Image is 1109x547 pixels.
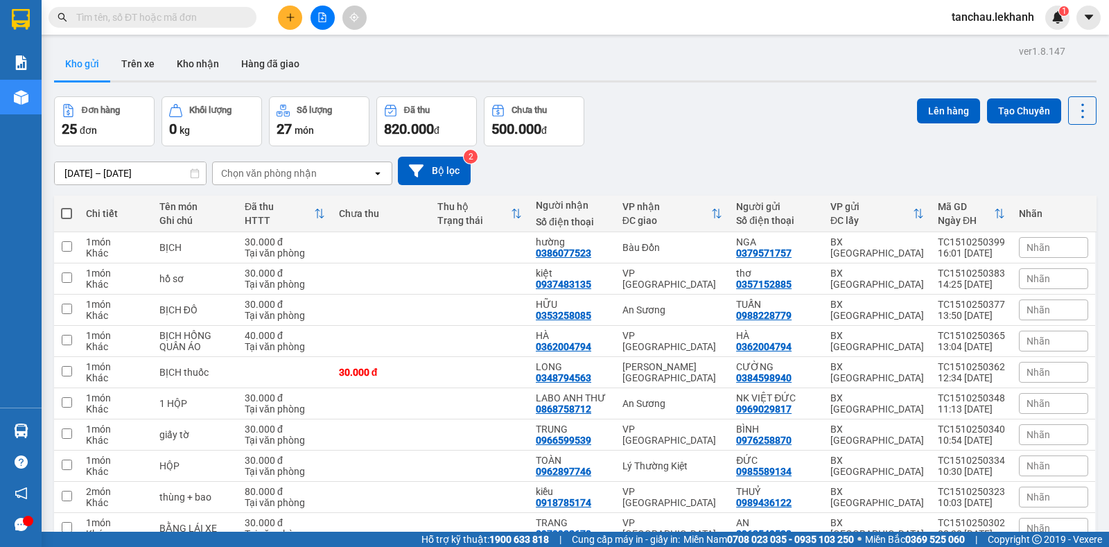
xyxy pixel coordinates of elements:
div: BỊCH [159,242,231,253]
div: Khác [86,528,146,539]
div: Số lượng [297,105,332,115]
div: HỘP [159,460,231,471]
div: Khác [86,372,146,383]
span: Nhãn [1027,398,1050,409]
span: Nhãn [1027,304,1050,315]
span: aim [349,12,359,22]
div: 2 món [86,486,146,497]
button: Kho gửi [54,47,110,80]
div: 0386077523 [536,248,591,259]
div: Tại văn phòng [245,279,325,290]
span: món [295,125,314,136]
div: VP [GEOGRAPHIC_DATA] [622,424,722,446]
div: 1 món [86,455,146,466]
button: file-add [311,6,335,30]
div: Mã GD [938,201,994,212]
span: ⚪️ [857,537,862,542]
div: THUỶ [736,486,817,497]
span: Nhãn [1027,492,1050,503]
div: TOÀN [536,455,609,466]
div: kiều [536,486,609,497]
div: TRANG [536,517,609,528]
div: TUẤN [736,299,817,310]
div: Khác [86,341,146,352]
div: 0357152885 [736,279,792,290]
span: Nhãn [1027,242,1050,253]
div: BX [GEOGRAPHIC_DATA] [830,486,924,508]
th: Toggle SortBy [430,196,529,232]
div: TC1510250399 [938,236,1005,248]
div: BX [GEOGRAPHIC_DATA] [830,268,924,290]
span: Cung cấp máy in - giấy in: [572,532,680,547]
div: 1 món [86,392,146,403]
th: Toggle SortBy [615,196,729,232]
div: 11:13 [DATE] [938,403,1005,415]
th: Toggle SortBy [823,196,931,232]
button: Số lượng27món [269,96,369,146]
strong: 0369 525 060 [905,534,965,545]
div: Tại văn phòng [245,403,325,415]
span: tanchau.lekhanh [941,8,1045,26]
div: CƯỜNG [736,361,817,372]
div: TRUNG [536,424,609,435]
div: VP [GEOGRAPHIC_DATA] [622,517,722,539]
div: Chưa thu [512,105,547,115]
div: Thu hộ [437,201,511,212]
span: kg [180,125,190,136]
div: ver 1.8.147 [1019,44,1065,59]
div: TC1510250334 [938,455,1005,466]
button: Lên hàng [917,98,980,123]
div: Chi tiết [86,208,146,219]
div: TC1510250377 [938,299,1005,310]
div: BÌNH [736,424,817,435]
div: HÀ [736,330,817,341]
span: Nhãn [1027,367,1050,378]
div: Chọn văn phòng nhận [221,166,317,180]
div: Tại văn phòng [245,310,325,321]
button: Kho nhận [166,47,230,80]
sup: 2 [464,150,478,164]
div: ĐC lấy [830,215,913,226]
span: Nhãn [1027,336,1050,347]
div: Lý Thường Kiệt [622,460,722,471]
div: HTTT [245,215,314,226]
span: đ [434,125,439,136]
div: TC1510250302 [938,517,1005,528]
img: icon-new-feature [1051,11,1064,24]
div: hường [536,236,609,248]
div: 40.000 đ [245,330,325,341]
div: kiệt [536,268,609,279]
button: Đã thu820.000đ [376,96,477,146]
button: Đơn hàng25đơn [54,96,155,146]
div: Khối lượng [189,105,232,115]
div: BX [GEOGRAPHIC_DATA] [830,361,924,383]
div: Nhãn [1019,208,1088,219]
div: 0379571757 [736,248,792,259]
div: Khác [86,279,146,290]
div: 0979932678 [536,528,591,539]
div: TC1510250340 [938,424,1005,435]
span: Nhãn [1027,273,1050,284]
div: 30.000 đ [245,517,325,528]
div: BX [GEOGRAPHIC_DATA] [830,392,924,415]
div: NGA [736,236,817,248]
div: AN [736,517,817,528]
button: Hàng đã giao [230,47,311,80]
div: Số điện thoại [536,216,609,227]
div: TC1510250323 [938,486,1005,497]
div: 1 món [86,424,146,435]
div: NK VIỆT ĐỨC [736,392,817,403]
div: Bàu Đồn [622,242,722,253]
div: Khác [86,310,146,321]
span: question-circle [15,455,28,469]
div: 10:03 [DATE] [938,497,1005,508]
div: TC1510250348 [938,392,1005,403]
div: 10:54 [DATE] [938,435,1005,446]
div: BẰNG LÁI XE [159,523,231,534]
div: An Sương [622,398,722,409]
div: 0918785174 [536,497,591,508]
div: 0985589134 [736,466,792,477]
div: LABO ANH THƯ [536,392,609,403]
span: Hỗ trợ kỹ thuật: [421,532,549,547]
div: 0962897746 [536,466,591,477]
